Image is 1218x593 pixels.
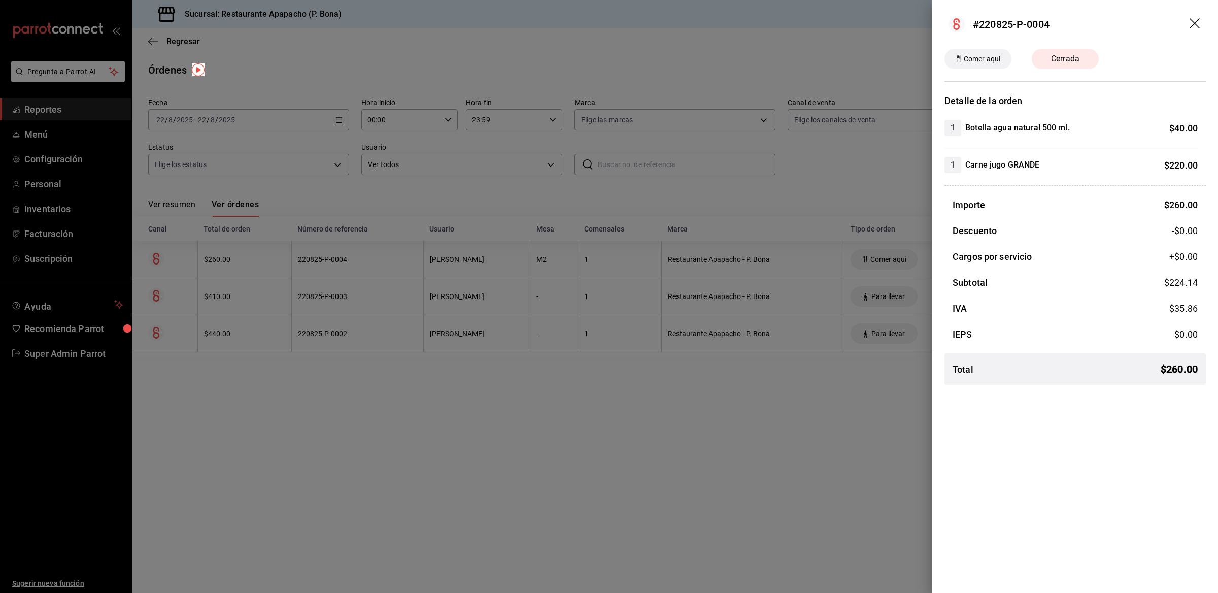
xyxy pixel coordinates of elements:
[965,159,1039,171] h4: Carne jugo GRANDE
[1172,224,1198,238] span: -$0.00
[1161,361,1198,377] span: $ 260.00
[965,122,1070,134] h4: Botella agua natural 500 ml.
[973,17,1050,32] div: #220825-P-0004
[192,63,205,76] img: Tooltip marker
[953,250,1032,263] h3: Cargos por servicio
[953,327,972,341] h3: IEPS
[1169,303,1198,314] span: $ 35.86
[1164,200,1198,210] span: $ 260.00
[953,198,985,212] h3: Importe
[1190,18,1202,30] button: drag
[1169,123,1198,134] span: $ 40.00
[944,159,961,171] span: 1
[953,302,967,315] h3: IVA
[1164,160,1198,171] span: $ 220.00
[953,363,973,376] h3: Total
[960,54,1004,64] span: Comer aqui
[1045,53,1086,65] span: Cerrada
[1169,250,1198,263] span: +$ 0.00
[1174,329,1198,340] span: $ 0.00
[953,224,997,238] h3: Descuento
[1164,277,1198,288] span: $ 224.14
[944,94,1206,108] h3: Detalle de la orden
[953,276,988,289] h3: Subtotal
[944,122,961,134] span: 1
